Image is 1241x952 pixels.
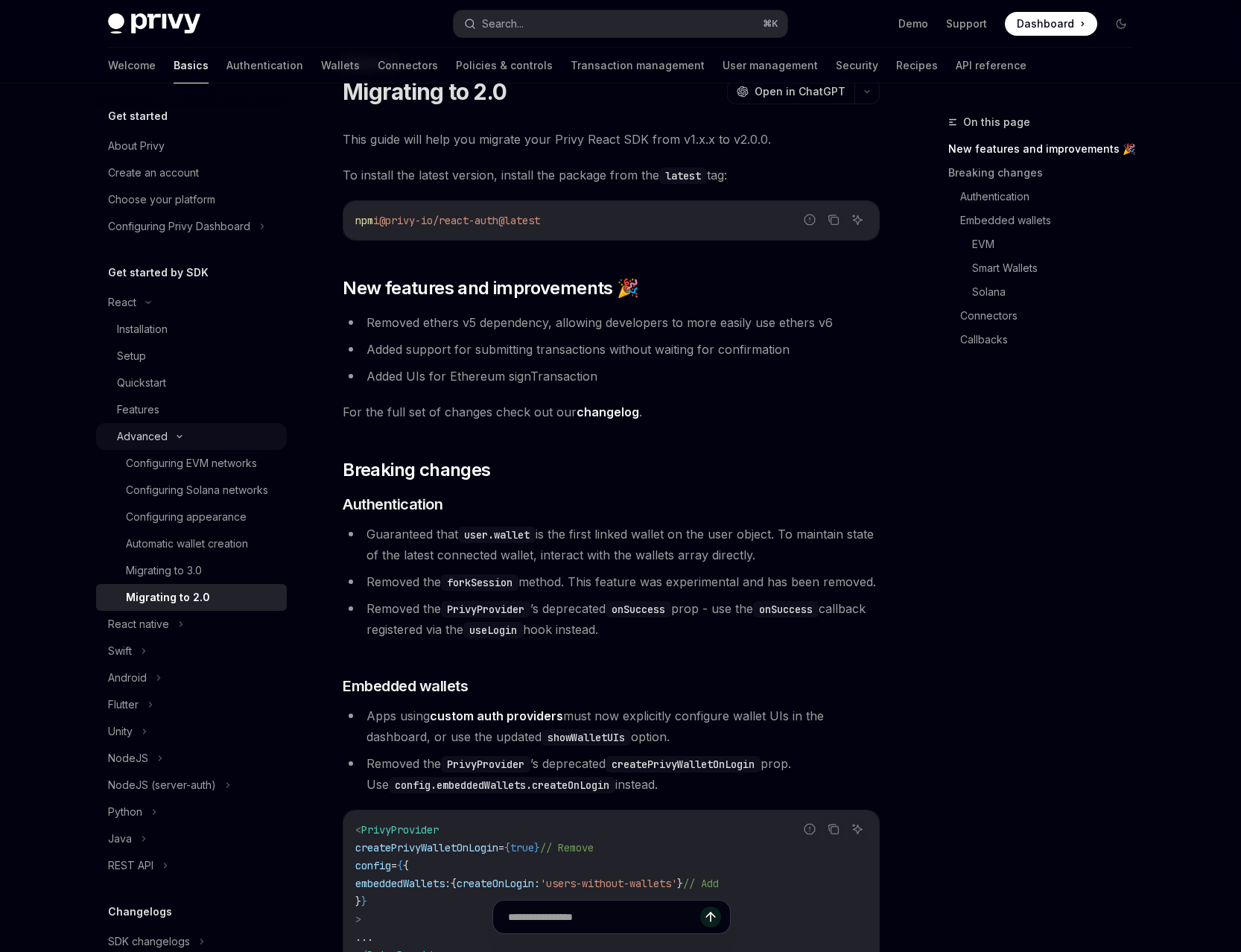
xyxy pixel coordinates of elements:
[848,210,867,229] button: Ask AI
[753,601,819,618] code: onSuccess
[948,137,1145,161] a: New features and improvements 🎉
[373,214,379,227] span: i
[510,841,534,854] span: true
[96,369,287,396] a: Quickstart
[361,895,367,908] span: }
[606,756,761,772] code: createPrivyWalletOnLogin
[677,877,683,890] span: }
[96,477,287,504] a: Configuring Solana networks
[534,841,540,854] span: }
[972,280,1145,304] a: Solana
[457,877,540,890] span: createOnLogin:
[355,841,498,854] span: createPrivyWalletOnLogin
[343,129,880,150] span: This guide will help you migrate your Privy React SDK from v1.x.x to v2.0.0.
[126,535,248,553] div: Automatic wallet creation
[451,877,457,890] span: {
[96,504,287,530] a: Configuring appearance
[343,402,880,422] span: For the full set of changes check out our .
[108,293,136,311] div: React
[683,877,719,890] span: // Add
[391,859,397,872] span: =
[96,343,287,369] a: Setup
[963,113,1030,131] span: On this page
[571,48,705,83] a: Transaction management
[463,622,523,638] code: useLogin
[896,48,938,83] a: Recipes
[108,857,153,875] div: REST API
[577,404,639,420] a: changelog
[126,454,257,472] div: Configuring EVM networks
[343,366,880,387] li: Added UIs for Ethereum signTransaction
[108,13,200,34] img: dark logo
[366,708,824,744] span: Apps using must now explicitly configure wallet UIs in the dashboard, or use the updated option.
[108,696,139,714] div: Flutter
[126,562,202,580] div: Migrating to 3.0
[659,168,707,184] code: latest
[379,214,540,227] span: @privy-io/react-auth@latest
[117,320,168,338] div: Installation
[956,48,1026,83] a: API reference
[355,823,361,837] span: <
[504,841,510,854] span: {
[960,328,1145,352] a: Callbacks
[800,819,819,839] button: Report incorrect code
[763,18,778,30] span: ⌘ K
[1005,12,1097,36] a: Dashboard
[343,312,880,333] li: Removed ethers v5 dependency, allowing developers to more easily use ethers v6
[108,723,133,740] div: Unity
[108,164,199,182] div: Create an account
[108,903,172,921] h5: Changelogs
[117,374,166,392] div: Quickstart
[972,256,1145,280] a: Smart Wallets
[540,877,677,890] span: 'users-without-wallets'
[321,48,360,83] a: Wallets
[108,191,215,209] div: Choose your platform
[456,48,553,83] a: Policies & controls
[458,527,536,543] code: user.wallet
[117,347,146,365] div: Setup
[108,642,132,660] div: Swift
[441,601,530,618] code: PrivyProvider
[108,137,165,155] div: About Privy
[727,79,854,104] button: Open in ChatGPT
[800,210,819,229] button: Report incorrect code
[824,210,843,229] button: Copy the contents from the code block
[117,401,159,419] div: Features
[946,16,987,31] a: Support
[723,48,818,83] a: User management
[366,574,876,589] span: Removed the method. This feature was experimental and has been removed.
[343,165,880,185] span: To install the latest version, install the package from the tag:
[108,803,142,821] div: Python
[96,530,287,557] a: Automatic wallet creation
[96,316,287,343] a: Installation
[126,588,210,606] div: Migrating to 2.0
[960,304,1145,328] a: Connectors
[343,339,880,360] li: Added support for submitting transactions without waiting for confirmation
[366,756,791,792] span: Removed the ’s deprecated prop. Use instead.
[117,428,168,445] div: Advanced
[366,601,866,637] span: Removed the ’s deprecated prop - use the callback registered via the hook instead.
[343,494,442,515] span: Authentication
[542,729,631,746] code: showWalletUIs
[755,84,845,99] span: Open in ChatGPT
[848,819,867,839] button: Ask AI
[343,676,468,696] span: Embedded wallets
[355,214,373,227] span: npm
[108,669,147,687] div: Android
[126,508,247,526] div: Configuring appearance
[343,458,490,482] span: Breaking changes
[389,777,615,793] code: config.embeddedWallets.createOnLogin
[96,396,287,423] a: Features
[1017,16,1074,31] span: Dashboard
[355,877,451,890] span: embeddedWallets:
[108,830,132,848] div: Java
[96,133,287,159] a: About Privy
[108,107,168,125] h5: Get started
[355,895,361,908] span: }
[108,933,190,951] div: SDK changelogs
[343,78,507,105] h1: Migrating to 2.0
[700,907,721,927] button: Send message
[108,615,169,633] div: React native
[108,218,250,235] div: Configuring Privy Dashboard
[108,264,209,282] h5: Get started by SDK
